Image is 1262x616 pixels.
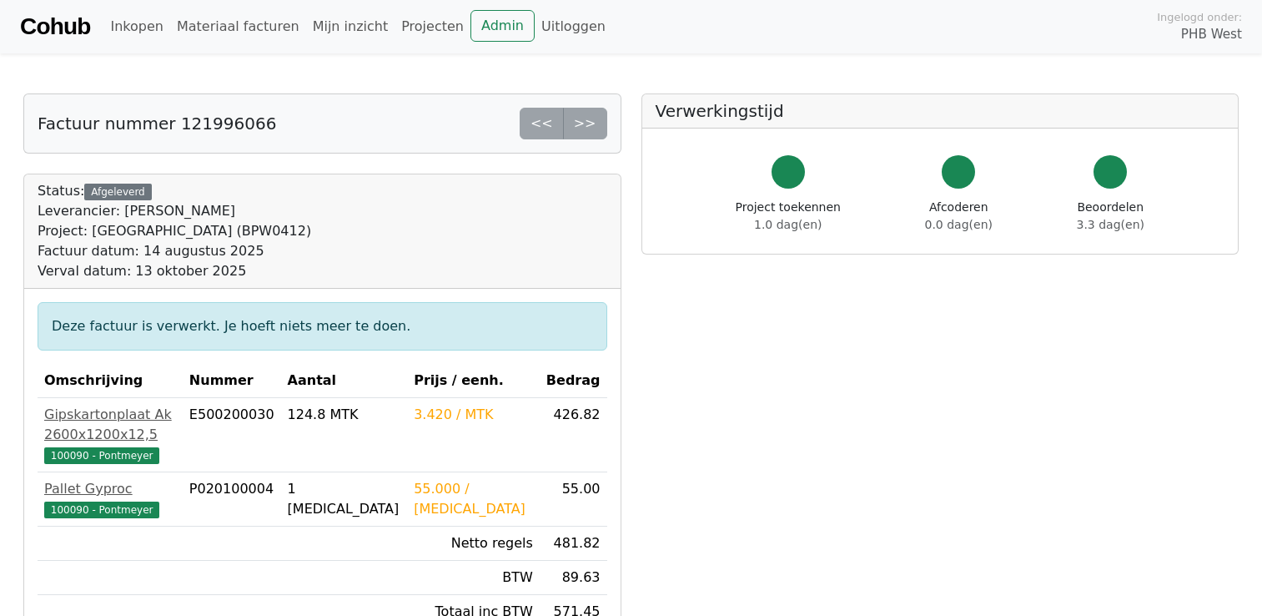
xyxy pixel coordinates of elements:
[540,527,607,561] td: 481.82
[84,184,151,200] div: Afgeleverd
[1181,25,1242,44] span: PHB West
[38,261,311,281] div: Verval datum: 13 oktober 2025
[38,114,276,134] h5: Factuur nummer 121996066
[288,479,401,519] div: 1 [MEDICAL_DATA]
[38,181,311,281] div: Status:
[407,561,540,595] td: BTW
[44,447,159,464] span: 100090 - Pontmeyer
[44,405,176,445] div: Gipskartonplaat Ak 2600x1200x12,5
[170,10,306,43] a: Materiaal facturen
[754,218,822,231] span: 1.0 dag(en)
[44,405,176,465] a: Gipskartonplaat Ak 2600x1200x12,5100090 - Pontmeyer
[288,405,401,425] div: 124.8 MTK
[925,218,993,231] span: 0.0 dag(en)
[395,10,470,43] a: Projecten
[44,502,159,518] span: 100090 - Pontmeyer
[540,364,607,398] th: Bedrag
[44,479,176,499] div: Pallet Gyproc
[414,405,533,425] div: 3.420 / MTK
[44,479,176,519] a: Pallet Gyproc100090 - Pontmeyer
[540,561,607,595] td: 89.63
[407,364,540,398] th: Prijs / eenh.
[414,479,533,519] div: 55.000 / [MEDICAL_DATA]
[736,199,841,234] div: Project toekennen
[281,364,408,398] th: Aantal
[103,10,169,43] a: Inkopen
[535,10,612,43] a: Uitloggen
[183,398,281,472] td: E500200030
[38,221,311,241] div: Project: [GEOGRAPHIC_DATA] (BPW0412)
[925,199,993,234] div: Afcoderen
[1157,9,1242,25] span: Ingelogd onder:
[38,201,311,221] div: Leverancier: [PERSON_NAME]
[20,7,90,47] a: Cohub
[540,472,607,527] td: 55.00
[183,364,281,398] th: Nummer
[306,10,395,43] a: Mijn inzicht
[38,364,183,398] th: Omschrijving
[38,241,311,261] div: Factuur datum: 14 augustus 2025
[407,527,540,561] td: Netto regels
[470,10,535,42] a: Admin
[38,302,607,351] div: Deze factuur is verwerkt. Je hoeft niets meer te doen.
[656,101,1225,121] h5: Verwerkingstijd
[1077,218,1144,231] span: 3.3 dag(en)
[183,472,281,527] td: P020100004
[540,398,607,472] td: 426.82
[1077,199,1144,234] div: Beoordelen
